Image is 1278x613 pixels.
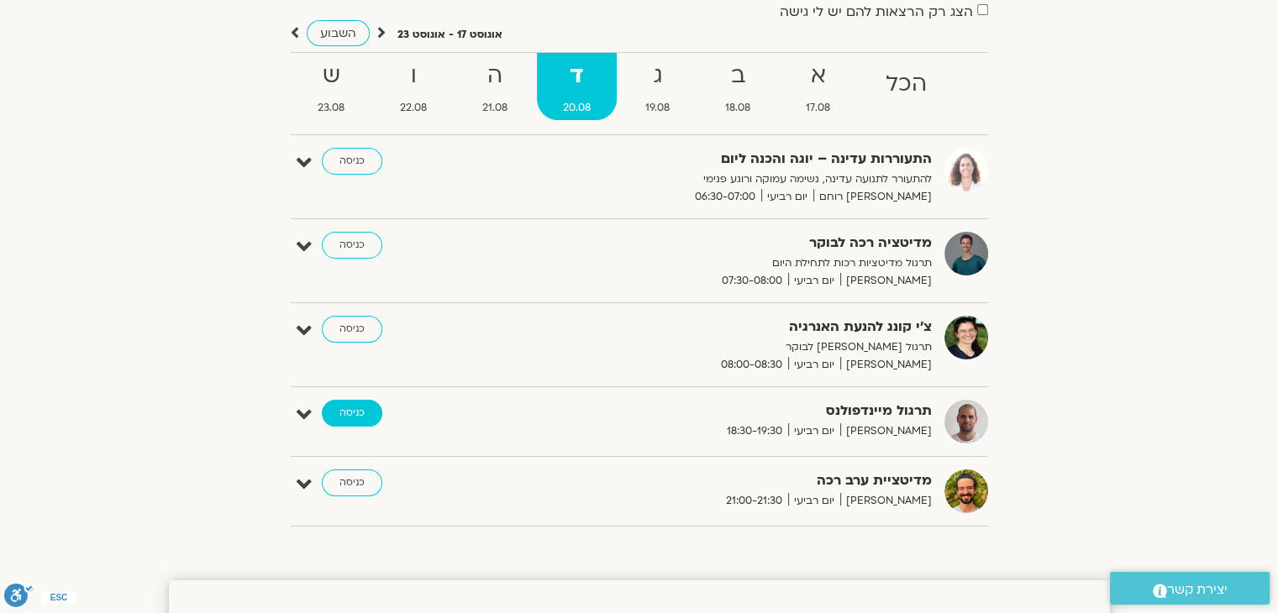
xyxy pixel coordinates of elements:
[699,99,776,117] span: 18.08
[374,57,453,95] strong: ו
[456,99,534,117] span: 21.08
[620,99,697,117] span: 19.08
[1167,579,1228,601] span: יצירת קשר
[788,356,840,374] span: יום רביעי
[780,4,973,19] label: הצג רק הרצאות להם יש לי גישה
[1110,572,1270,605] a: יצירת קשר
[456,57,534,95] strong: ה
[699,53,776,120] a: ב18.08
[292,99,371,117] span: 23.08
[689,188,761,206] span: 06:30-07:00
[374,99,453,117] span: 22.08
[397,26,502,44] p: אוגוסט 17 - אוגוסט 23
[520,170,932,188] p: להתעורר לתנועה עדינה, נשימה עמוקה ורוגע פנימי
[715,356,788,374] span: 08:00-08:30
[537,99,617,117] span: 20.08
[520,338,932,356] p: תרגול [PERSON_NAME] לבוקר
[860,53,953,120] a: הכל
[374,53,453,120] a: ו22.08
[322,400,382,427] a: כניסה
[322,148,382,175] a: כניסה
[813,188,932,206] span: [PERSON_NAME] רוחם
[456,53,534,120] a: ה21.08
[307,20,370,46] a: השבוע
[537,57,617,95] strong: ד
[840,422,932,440] span: [PERSON_NAME]
[720,492,788,510] span: 21:00-21:30
[520,316,932,338] strong: צ'י קונג להנעת האנרגיה
[721,422,788,440] span: 18:30-19:30
[780,99,856,117] span: 17.08
[520,254,932,272] p: תרגול מדיטציות רכות לתחילת היום
[699,57,776,95] strong: ב
[322,469,382,496] a: כניסה
[761,188,813,206] span: יום רביעי
[292,57,371,95] strong: ש
[860,65,953,103] strong: הכל
[788,272,840,290] span: יום רביעי
[320,25,356,41] span: השבוע
[520,232,932,254] strong: מדיטציה רכה לבוקר
[322,316,382,343] a: כניסה
[840,272,932,290] span: [PERSON_NAME]
[788,492,840,510] span: יום רביעי
[322,232,382,259] a: כניסה
[620,53,697,120] a: ג19.08
[780,57,856,95] strong: א
[780,53,856,120] a: א17.08
[840,356,932,374] span: [PERSON_NAME]
[292,53,371,120] a: ש23.08
[520,469,932,492] strong: מדיטציית ערב רכה
[716,272,788,290] span: 07:30-08:00
[840,492,932,510] span: [PERSON_NAME]
[620,57,697,95] strong: ג
[520,400,932,422] strong: תרגול מיינדפולנס
[537,53,617,120] a: ד20.08
[520,148,932,170] strong: התעוררות עדינה – יוגה והכנה ליום
[788,422,840,440] span: יום רביעי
